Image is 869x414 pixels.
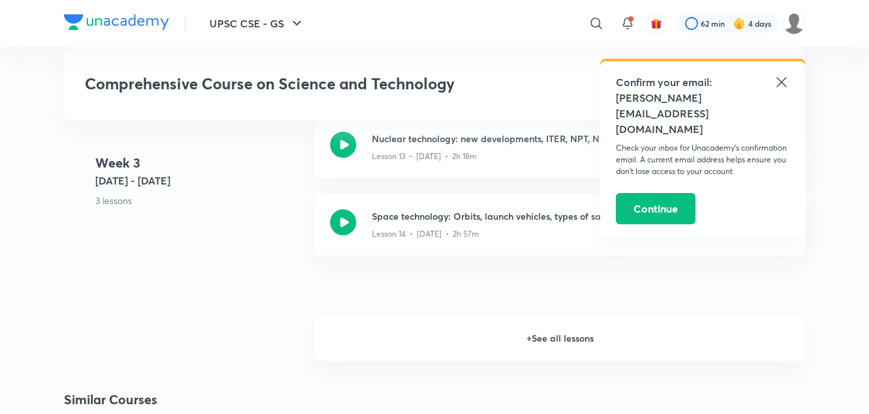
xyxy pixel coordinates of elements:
[95,194,304,207] p: 3 lessons
[372,132,737,145] h3: Nuclear technology: new developments, ITER, NPT, NSG
[64,14,169,30] img: Company Logo
[95,173,304,188] h5: [DATE] - [DATE]
[616,74,789,90] h5: Confirm your email:
[202,10,313,37] button: UPSC CSE - GS
[372,228,479,240] p: Lesson 14 • [DATE] • 2h 57m
[650,18,662,29] img: avatar
[314,316,805,361] h6: + See all lessons
[616,142,789,177] p: Check your inbox for Unacademy’s confirmation email. A current email address helps ensure you don...
[314,116,805,194] a: Nuclear technology: new developments, ITER, NPT, NSGLesson 13 • [DATE] • 2h 18m
[95,153,304,173] h4: Week 3
[646,13,667,34] button: avatar
[733,17,746,30] img: streak
[372,151,477,162] p: Lesson 13 • [DATE] • 2h 18m
[64,390,157,409] h2: Similar Courses
[85,74,596,93] h3: Comprehensive Course on Science and Technology
[314,194,805,271] a: Space technology: Orbits, launch vehicles, types of satellites.Lesson 14 • [DATE] • 2h 57m
[64,14,169,33] a: Company Logo
[616,90,789,137] h5: [PERSON_NAME][EMAIL_ADDRESS][DOMAIN_NAME]
[372,209,737,223] h3: Space technology: Orbits, launch vehicles, types of satellites.
[783,12,805,35] img: LEKHA
[616,193,695,224] button: Continue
